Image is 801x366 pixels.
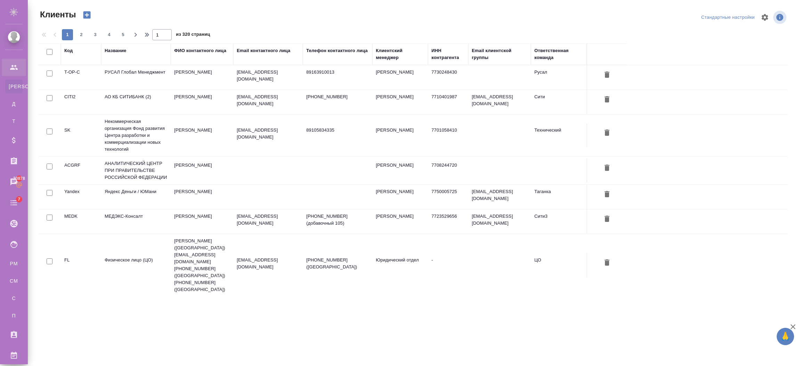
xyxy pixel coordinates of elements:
td: 7730248430 [428,65,468,90]
td: ЦО [531,253,586,277]
p: [EMAIL_ADDRESS][DOMAIN_NAME] [237,93,299,107]
span: PM [9,260,19,267]
span: С [9,295,19,302]
td: [PERSON_NAME] [171,185,233,209]
span: 3 [90,31,101,38]
a: PM [5,257,23,271]
td: [EMAIL_ADDRESS][DOMAIN_NAME] [468,185,531,209]
button: 🙏 [777,328,794,345]
td: [PERSON_NAME] [171,123,233,148]
span: 30878 [9,175,29,182]
button: Удалить [601,93,613,106]
p: [PHONE_NUMBER] [306,93,369,100]
td: [PERSON_NAME] [171,65,233,90]
td: [PERSON_NAME] [372,90,428,114]
a: Д [5,97,23,111]
div: ИНН контрагента [431,47,465,61]
td: [PERSON_NAME] [372,158,428,183]
p: [PHONE_NUMBER] ([GEOGRAPHIC_DATA]) [306,257,369,271]
p: 89163910013 [306,69,369,76]
span: Клиенты [38,9,76,20]
td: 7701058410 [428,123,468,148]
td: [PERSON_NAME] [171,158,233,183]
td: Юридический отдел [372,253,428,277]
button: 4 [104,29,115,40]
td: Таганка [531,185,586,209]
td: [EMAIL_ADDRESS][DOMAIN_NAME] [468,90,531,114]
td: [EMAIL_ADDRESS][DOMAIN_NAME] [468,209,531,234]
td: Сити3 [531,209,586,234]
td: РУСАЛ Глобал Менеджмент [101,65,171,90]
span: 7 [14,196,24,203]
div: Код [64,47,73,54]
button: Удалить [601,257,613,269]
span: CM [9,277,19,284]
a: [PERSON_NAME] [5,80,23,93]
button: 2 [76,29,87,40]
button: Удалить [601,69,613,82]
p: [EMAIL_ADDRESS][DOMAIN_NAME] [237,213,299,227]
td: - [428,253,468,277]
div: Клиентский менеджер [376,47,424,61]
button: Удалить [601,188,613,201]
a: 7 [2,194,26,211]
div: split button [699,12,756,23]
td: 7708244720 [428,158,468,183]
p: [PHONE_NUMBER] (добавочный 105) [306,213,369,227]
td: [PERSON_NAME] [171,209,233,234]
td: АО КБ СИТИБАНК (2) [101,90,171,114]
a: С [5,291,23,305]
div: Телефон контактного лица [306,47,368,54]
p: [EMAIL_ADDRESS][DOMAIN_NAME] [237,69,299,83]
p: [EMAIL_ADDRESS][DOMAIN_NAME] [237,127,299,141]
button: Создать [79,9,95,21]
span: 4 [104,31,115,38]
span: 5 [118,31,129,38]
button: 3 [90,29,101,40]
td: Технический [531,123,586,148]
p: [EMAIL_ADDRESS][DOMAIN_NAME] [237,257,299,271]
td: T-OP-C [61,65,101,90]
td: [PERSON_NAME] [372,65,428,90]
td: MEDK [61,209,101,234]
a: Т [5,114,23,128]
td: Сити [531,90,586,114]
td: FL [61,253,101,277]
div: Email контактного лица [237,47,290,54]
span: 🙏 [779,329,791,344]
button: Удалить [601,213,613,226]
div: Email клиентской группы [472,47,527,61]
td: ACGRF [61,158,101,183]
div: Название [105,47,126,54]
td: Русал [531,65,586,90]
span: Настроить таблицу [756,9,773,26]
a: CM [5,274,23,288]
td: [PERSON_NAME] ([GEOGRAPHIC_DATA]) [EMAIL_ADDRESS][DOMAIN_NAME] [PHONE_NUMBER] ([GEOGRAPHIC_DATA])... [171,234,233,297]
td: SK [61,123,101,148]
span: из 320 страниц [176,30,210,40]
td: Яндекс Деньги / ЮМани [101,185,171,209]
td: [PERSON_NAME] [171,90,233,114]
span: [PERSON_NAME] [9,83,19,90]
span: Д [9,100,19,107]
td: [PERSON_NAME] [372,209,428,234]
a: П [5,309,23,323]
span: П [9,312,19,319]
td: Yandex [61,185,101,209]
p: 89105834335 [306,127,369,134]
td: CITI2 [61,90,101,114]
div: ФИО контактного лица [174,47,226,54]
td: МЕДЭКС-Консалт [101,209,171,234]
td: Физическое лицо (ЦО) [101,253,171,277]
td: [PERSON_NAME] [372,185,428,209]
td: 7710401987 [428,90,468,114]
div: Ответственная команда [534,47,583,61]
span: Т [9,118,19,125]
td: АНАЛИТИЧЕСКИЙ ЦЕНТР ПРИ ПРАВИТЕЛЬСТВЕ РОССИЙСКОЙ ФЕДЕРАЦИИ [101,157,171,184]
td: 7750005725 [428,185,468,209]
button: 5 [118,29,129,40]
button: Удалить [601,127,613,140]
td: 7723529656 [428,209,468,234]
button: Удалить [601,162,613,175]
td: Некоммерческая организация Фонд развития Центра разработки и коммерциализации новых технологий [101,115,171,156]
